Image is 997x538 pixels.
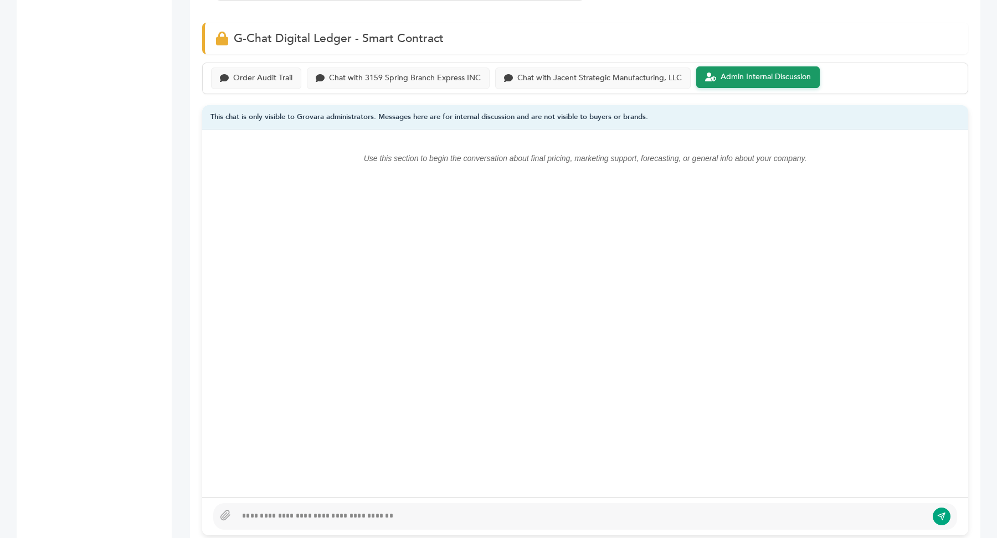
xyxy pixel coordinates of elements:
[329,74,481,83] div: Chat with 3159 Spring Branch Express INC
[224,152,946,165] p: Use this section to begin the conversation about final pricing, marketing support, forecasting, o...
[202,105,968,130] div: This chat is only visible to Grovara administrators. Messages here are for internal discussion an...
[233,74,292,83] div: Order Audit Trail
[234,30,444,46] span: G-Chat Digital Ledger - Smart Contract
[517,74,682,83] div: Chat with Jacent Strategic Manufacturing, LLC
[721,73,811,82] div: Admin Internal Discussion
